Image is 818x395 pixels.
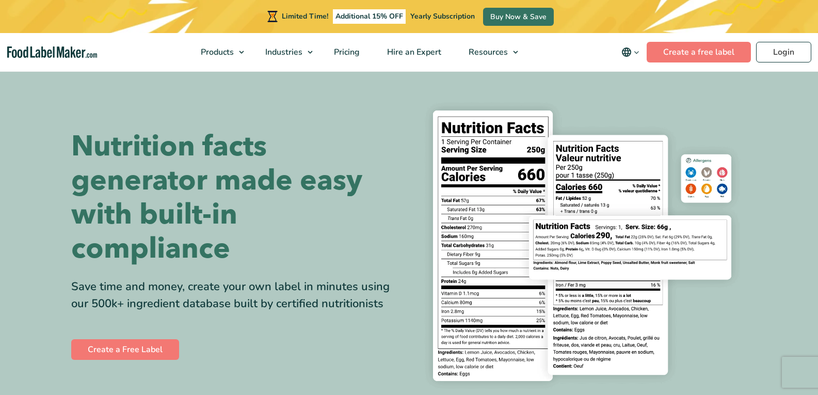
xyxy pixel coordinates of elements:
[252,33,318,71] a: Industries
[483,8,554,26] a: Buy Now & Save
[320,33,371,71] a: Pricing
[384,46,442,58] span: Hire an Expert
[455,33,523,71] a: Resources
[410,11,475,21] span: Yearly Subscription
[647,42,751,62] a: Create a free label
[374,33,453,71] a: Hire an Expert
[333,9,406,24] span: Additional 15% OFF
[187,33,249,71] a: Products
[71,339,179,360] a: Create a Free Label
[756,42,811,62] a: Login
[466,46,509,58] span: Resources
[331,46,361,58] span: Pricing
[198,46,235,58] span: Products
[71,278,402,312] div: Save time and money, create your own label in minutes using our 500k+ ingredient database built b...
[71,130,402,266] h1: Nutrition facts generator made easy with built-in compliance
[262,46,303,58] span: Industries
[282,11,328,21] span: Limited Time!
